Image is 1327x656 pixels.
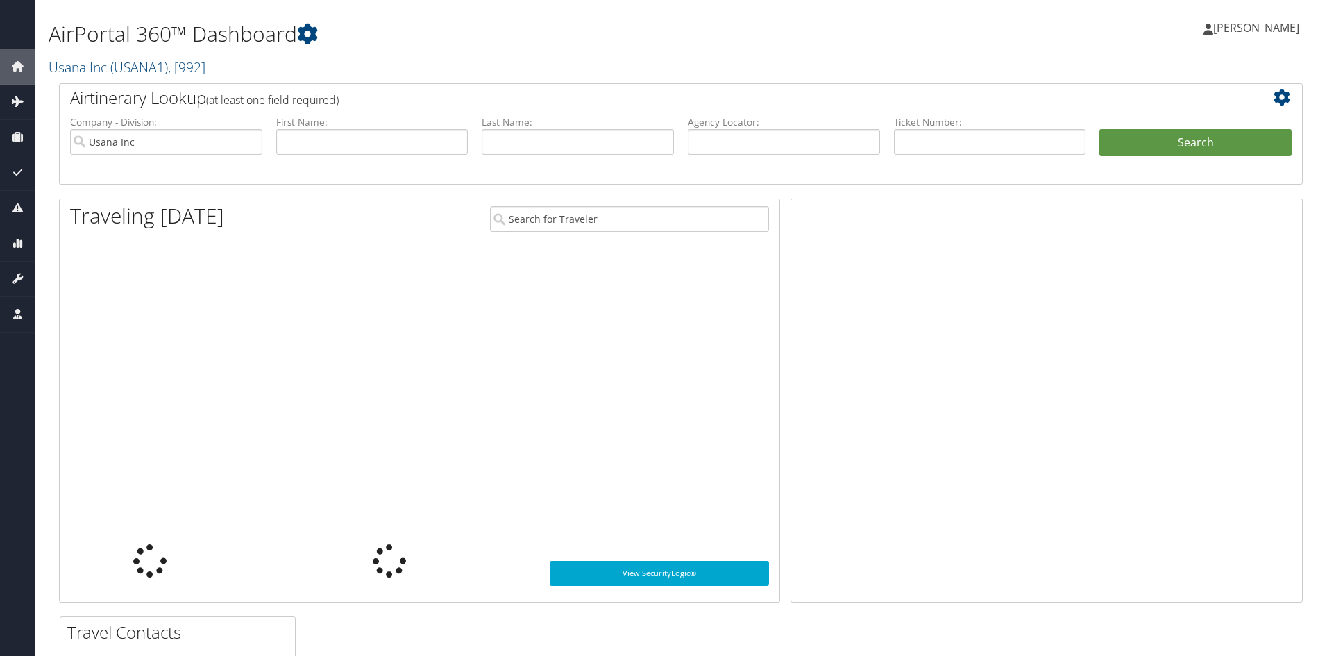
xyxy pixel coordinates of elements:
span: [PERSON_NAME] [1213,20,1299,35]
label: Last Name: [482,115,674,129]
h2: Travel Contacts [67,621,295,644]
a: [PERSON_NAME] [1203,7,1313,49]
label: Ticket Number: [894,115,1086,129]
button: Search [1099,129,1292,157]
label: First Name: [276,115,468,129]
a: Usana Inc [49,58,205,76]
span: , [ 992 ] [168,58,205,76]
h1: AirPortal 360™ Dashboard [49,19,892,49]
h1: Traveling [DATE] [70,201,224,230]
span: (at least one field required) [206,92,339,108]
span: ( USANA1 ) [110,58,168,76]
label: Company - Division: [70,115,262,129]
h2: Airtinerary Lookup [70,86,1188,110]
input: Search for Traveler [490,206,769,232]
a: View SecurityLogic® [550,561,769,586]
label: Agency Locator: [688,115,880,129]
